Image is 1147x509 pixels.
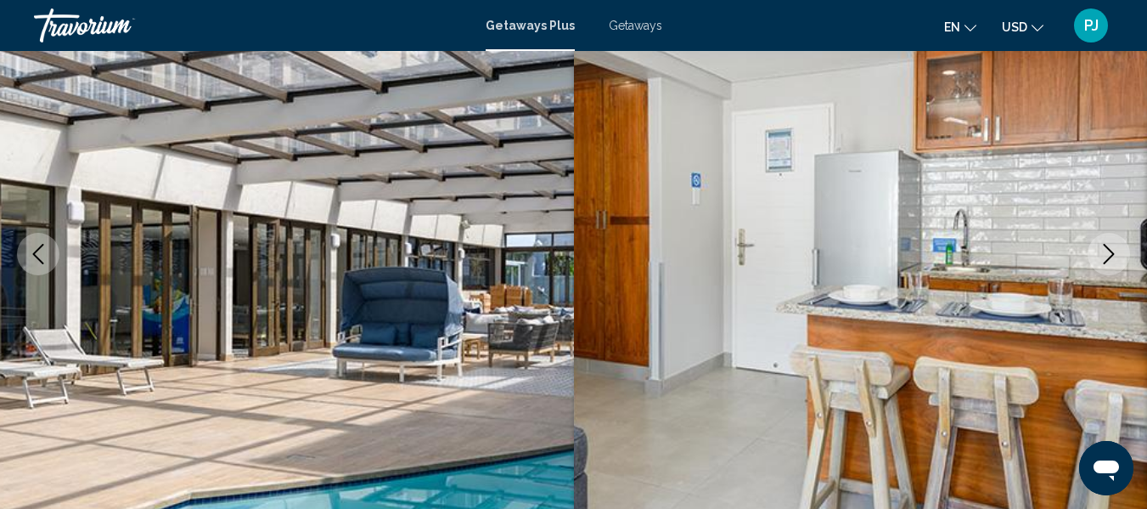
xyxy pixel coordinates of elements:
button: Next image [1088,233,1130,275]
iframe: Button to launch messaging window [1079,441,1133,495]
span: en [944,20,960,34]
a: Getaways [609,19,662,32]
span: USD [1002,20,1027,34]
span: PJ [1084,17,1099,34]
button: Change currency [1002,14,1043,39]
button: Change language [944,14,976,39]
a: Getaways Plus [486,19,575,32]
button: Previous image [17,233,59,275]
button: User Menu [1069,8,1113,43]
a: Travorium [34,8,469,42]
